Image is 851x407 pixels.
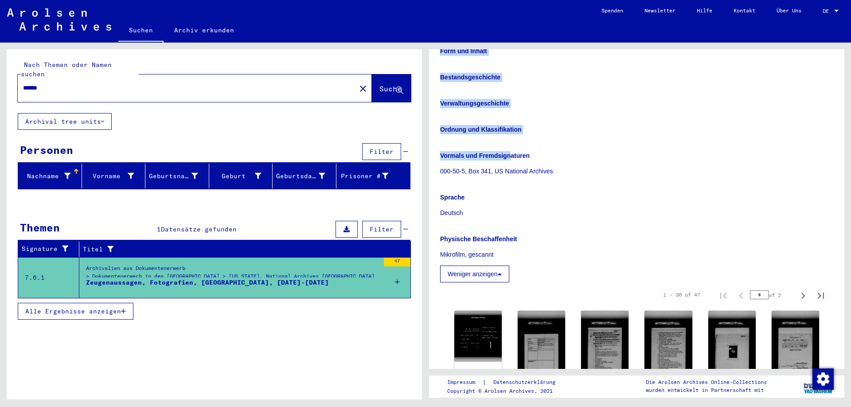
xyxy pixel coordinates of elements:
div: Zeugenaussagen, Fotografien, [GEOGRAPHIC_DATA], [DATE]-[DATE] [86,278,329,287]
div: 1 – 30 of 47 [663,291,700,299]
b: Sprache [440,194,465,201]
button: Previous page [732,286,750,304]
img: yv_logo.png [802,375,835,397]
div: Archivalien aus Dokumentenerwerb > Dokumentenerwerb in den [GEOGRAPHIC_DATA] > [US_STATE], Nation... [86,264,379,285]
div: Geburtsdatum [276,172,325,181]
mat-icon: close [358,83,368,94]
button: Filter [362,143,401,160]
p: Die Arolsen Archives Online-Collections [646,378,767,386]
div: Vorname [86,172,134,181]
img: Zustimmung ändern [812,368,834,390]
td: 7.6.1 [18,257,79,298]
button: Weniger anzeigen [440,266,509,282]
p: wurden entwickelt in Partnerschaft mit [646,386,767,394]
div: Nachname [22,172,70,181]
button: Next page [794,286,812,304]
div: Geburtsname [149,169,209,183]
span: Alle Ergebnisse anzeigen [25,307,121,315]
a: Impressum [447,378,482,387]
mat-header-cell: Nachname [18,164,82,188]
mat-header-cell: Geburtsdatum [273,164,336,188]
b: Form und Inhalt [440,47,487,55]
mat-header-cell: Vorname [82,164,146,188]
div: Signature [22,242,81,256]
b: Physische Beschaffenheit [440,235,517,243]
mat-header-cell: Prisoner # [336,164,410,188]
button: First page [714,286,732,304]
a: Suchen [118,20,164,43]
img: 001.jpg [772,311,819,398]
mat-label: Nach Themen oder Namen suchen [21,61,112,78]
span: DE [823,8,832,14]
div: Titel [83,245,393,254]
img: 001.jpg [708,311,756,399]
div: Geburt‏ [213,172,262,181]
button: Clear [354,79,372,97]
div: Zustimmung ändern [812,368,833,389]
span: Datensätze gefunden [161,225,237,233]
mat-header-cell: Geburt‏ [209,164,273,188]
div: Themen [20,219,60,235]
button: Filter [362,221,401,238]
p: Mikrofilm, gescannt [440,250,833,259]
div: Personen [20,142,73,158]
b: Verwaltungsgeschichte [440,100,509,107]
div: 47 [384,258,410,266]
p: Copyright © Arolsen Archives, 2021 [447,387,566,395]
b: Vormals und Fremdsignaturen [440,152,530,159]
a: Archiv erkunden [164,20,245,41]
img: 001.jpg [454,311,502,362]
mat-header-cell: Geburtsname [145,164,209,188]
div: of 2 [750,291,794,299]
span: 1 [157,225,161,233]
span: Filter [370,148,394,156]
div: Geburt‏ [213,169,273,183]
b: Ordnung und Klassifikation [440,126,522,133]
div: Prisoner # [340,172,389,181]
img: Arolsen_neg.svg [7,8,111,31]
div: Nachname [22,169,82,183]
button: Archival tree units [18,113,112,130]
a: Datenschutzerklärung [486,378,566,387]
img: 001.jpg [644,311,692,399]
b: Bestandsgeschichte [440,74,500,81]
button: Alle Ergebnisse anzeigen [18,303,133,320]
div: | [447,378,566,387]
span: Filter [370,225,394,233]
div: Vorname [86,169,145,183]
p: Deutsch [440,208,833,218]
button: Last page [812,286,830,304]
span: Suche [379,84,402,93]
div: Prisoner # [340,169,400,183]
img: 001.jpg [518,311,565,399]
div: Titel [83,242,402,256]
p: 000-50-5, Box 341, US National Archives [440,167,833,176]
div: Geburtsdatum [276,169,336,183]
img: 001.jpg [581,311,628,398]
div: Geburtsname [149,172,198,181]
div: Signature [22,244,72,254]
button: Suche [372,74,411,102]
